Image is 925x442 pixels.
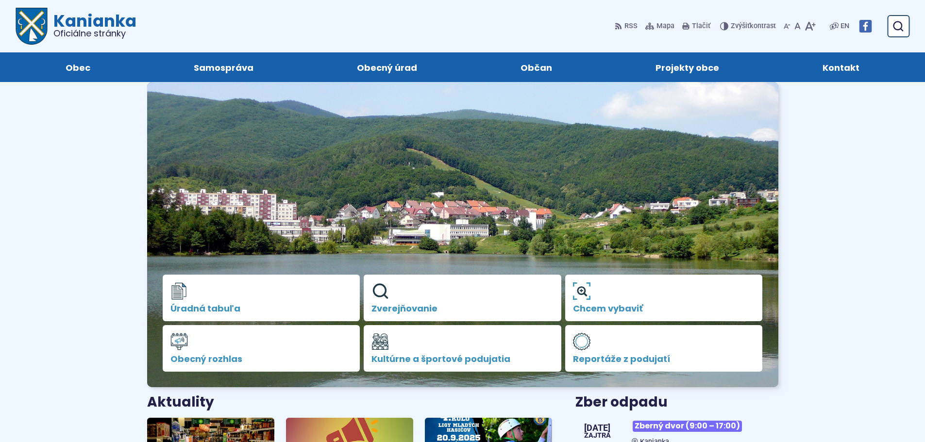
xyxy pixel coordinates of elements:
[615,16,639,36] a: RSS
[364,325,561,372] a: Kultúrne a športové podujatia
[565,275,763,321] a: Chcem vybaviť
[48,13,136,38] h1: Kanianka
[803,16,818,36] button: Zväčšiť veľkosť písma
[315,52,459,82] a: Obecný úrad
[170,354,353,364] span: Obecný rozhlas
[656,20,674,32] span: Mapa
[163,325,360,372] a: Obecný rozhlas
[53,29,136,38] span: Oficiálne stránky
[839,20,851,32] a: EN
[731,22,750,30] span: Zvýšiť
[479,52,594,82] a: Občan
[371,304,554,313] span: Zverejňovanie
[782,16,792,36] button: Zmenšiť veľkosť písma
[163,275,360,321] a: Úradná tabuľa
[584,432,611,439] span: Zajtra
[692,22,710,31] span: Tlačiť
[614,52,761,82] a: Projekty obce
[573,304,755,313] span: Chcem vybaviť
[521,52,552,82] span: Občan
[357,52,417,82] span: Obecný úrad
[170,304,353,313] span: Úradná tabuľa
[147,395,214,410] h3: Aktuality
[680,16,712,36] button: Tlačiť
[575,395,778,410] h3: Zber odpadu
[584,424,611,432] span: [DATE]
[565,325,763,372] a: Reportáže z podujatí
[371,354,554,364] span: Kultúrne a športové podujatia
[859,20,872,33] img: Prejsť na Facebook stránku
[66,52,90,82] span: Obec
[16,8,136,45] a: Logo Kanianka, prejsť na domovskú stránku.
[841,20,849,32] span: EN
[823,52,859,82] span: Kontakt
[573,354,755,364] span: Reportáže z podujatí
[643,16,676,36] a: Mapa
[364,275,561,321] a: Zverejňovanie
[194,52,253,82] span: Samospráva
[656,52,719,82] span: Projekty obce
[731,22,776,31] span: kontrast
[624,20,638,32] span: RSS
[781,52,902,82] a: Kontakt
[720,16,778,36] button: Zvýšiťkontrast
[633,421,742,432] span: Zberný dvor (9:00 – 17:00)
[151,52,295,82] a: Samospráva
[23,52,132,82] a: Obec
[16,8,48,45] img: Prejsť na domovskú stránku
[792,16,803,36] button: Nastaviť pôvodnú veľkosť písma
